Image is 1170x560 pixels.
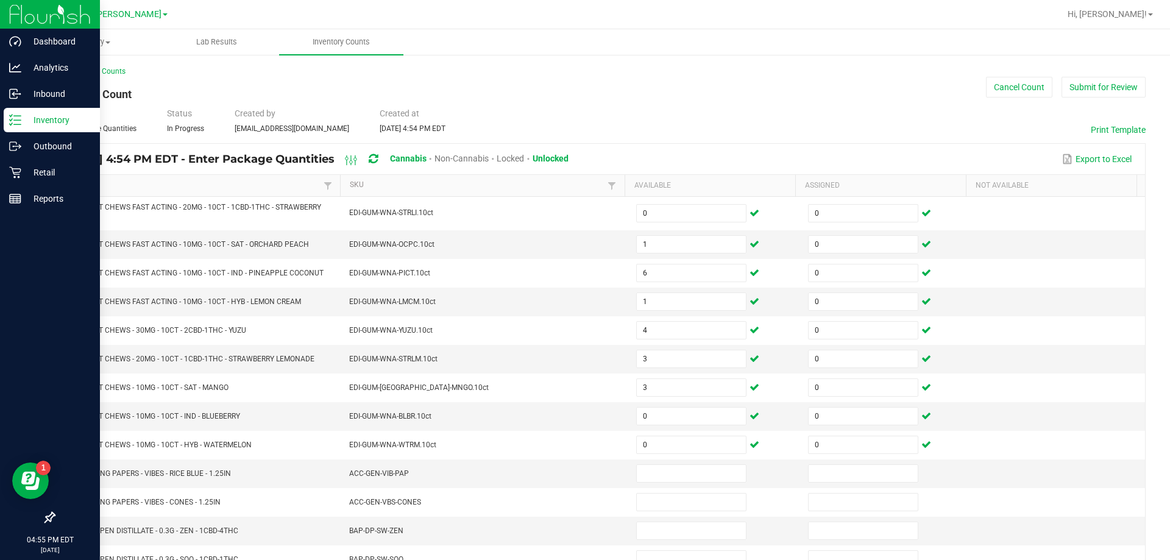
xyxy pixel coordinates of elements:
[36,461,51,475] iframe: Resource center unread badge
[533,154,569,163] span: Unlocked
[154,29,279,55] a: Lab Results
[349,498,421,506] span: ACC-GEN-VBS-CONES
[9,193,21,205] inline-svg: Reports
[63,148,578,171] div: [DATE] 4:54 PM EDT - Enter Package Quantities
[21,139,94,154] p: Outbound
[9,166,21,179] inline-svg: Retail
[235,124,349,133] span: [EMAIL_ADDRESS][DOMAIN_NAME]
[986,77,1052,97] button: Cancel Count
[966,175,1136,197] th: Not Available
[21,34,94,49] p: Dashboard
[434,154,489,163] span: Non-Cannabis
[63,203,321,223] span: WNA - SOFT CHEWS FAST ACTING - 20MG - 10CT - 1CBD-1THC - STRAWBERRY LIME
[349,441,436,449] span: EDI-GUM-WNA-WTRM.10ct
[21,113,94,127] p: Inventory
[349,240,434,249] span: EDI-GUM-WNA-OCPC.10ct
[380,124,445,133] span: [DATE] 4:54 PM EDT
[390,154,427,163] span: Cannabis
[180,37,253,48] span: Lab Results
[21,87,94,101] p: Inbound
[63,412,240,420] span: WNA - SOFT CHEWS - 10MG - 10CT - IND - BLUEBERRY
[350,180,604,190] a: SKUSortable
[63,441,252,449] span: WNA - SOFT CHEWS - 10MG - 10CT - HYB - WATERMELON
[63,498,221,506] span: VBS - ROLLING PAPERS - VIBES - CONES - 1.25IN
[167,124,204,133] span: In Progress
[167,108,192,118] span: Status
[9,62,21,74] inline-svg: Analytics
[625,175,795,197] th: Available
[349,269,430,277] span: EDI-GUM-WNA-PICT.10ct
[21,191,94,206] p: Reports
[349,469,409,478] span: ACC-GEN-VIB-PAP
[5,545,94,555] p: [DATE]
[349,412,431,420] span: EDI-GUM-WNA-BLBR.10ct
[279,29,404,55] a: Inventory Counts
[235,108,275,118] span: Created by
[349,383,489,392] span: EDI-GUM-[GEOGRAPHIC_DATA]-MNGO.10ct
[349,526,403,535] span: BAP-DP-SW-ZEN
[1059,149,1135,169] button: Export to Excel
[9,114,21,126] inline-svg: Inventory
[349,208,433,217] span: EDI-GUM-WNA-STRLI.10ct
[604,178,619,193] a: Filter
[65,180,320,190] a: ItemSortable
[63,269,324,277] span: WNA - SOFT CHEWS FAST ACTING - 10MG - 10CT - IND - PINEAPPLE COCONUT
[497,154,524,163] span: Locked
[63,326,246,335] span: WNA - SOFT CHEWS - 30MG - 10CT - 2CBD-1THC - YUZU
[296,37,386,48] span: Inventory Counts
[349,297,436,306] span: EDI-GUM-WNA-LMCM.10ct
[63,383,229,392] span: WNA - SOFT CHEWS - 10MG - 10CT - SAT - MANGO
[349,326,433,335] span: EDI-GUM-WNA-YUZU.10ct
[12,463,49,499] iframe: Resource center
[63,355,314,363] span: WNA - SOFT CHEWS - 20MG - 10CT - 1CBD-1THC - STRAWBERRY LEMONADE
[321,178,335,193] a: Filter
[5,534,94,545] p: 04:55 PM EDT
[1068,9,1147,19] span: Hi, [PERSON_NAME]!
[349,355,438,363] span: EDI-GUM-WNA-STRLM.10ct
[82,9,161,19] span: Ft. [PERSON_NAME]
[380,108,419,118] span: Created at
[63,469,231,478] span: VBS - ROLLING PAPERS - VIBES - RICE BLUE - 1.25IN
[795,175,966,197] th: Assigned
[1091,124,1146,136] button: Print Template
[1062,77,1146,97] button: Submit for Review
[9,88,21,100] inline-svg: Inbound
[9,35,21,48] inline-svg: Dashboard
[63,240,309,249] span: WNA - SOFT CHEWS FAST ACTING - 10MG - 10CT - SAT - ORCHARD PEACH
[9,140,21,152] inline-svg: Outbound
[21,165,94,180] p: Retail
[21,60,94,75] p: Analytics
[63,526,238,535] span: SW - VAPE PEN DISTILLATE - 0.3G - ZEN - 1CBD-4THC
[63,297,301,306] span: WNA - SOFT CHEWS FAST ACTING - 10MG - 10CT - HYB - LEMON CREAM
